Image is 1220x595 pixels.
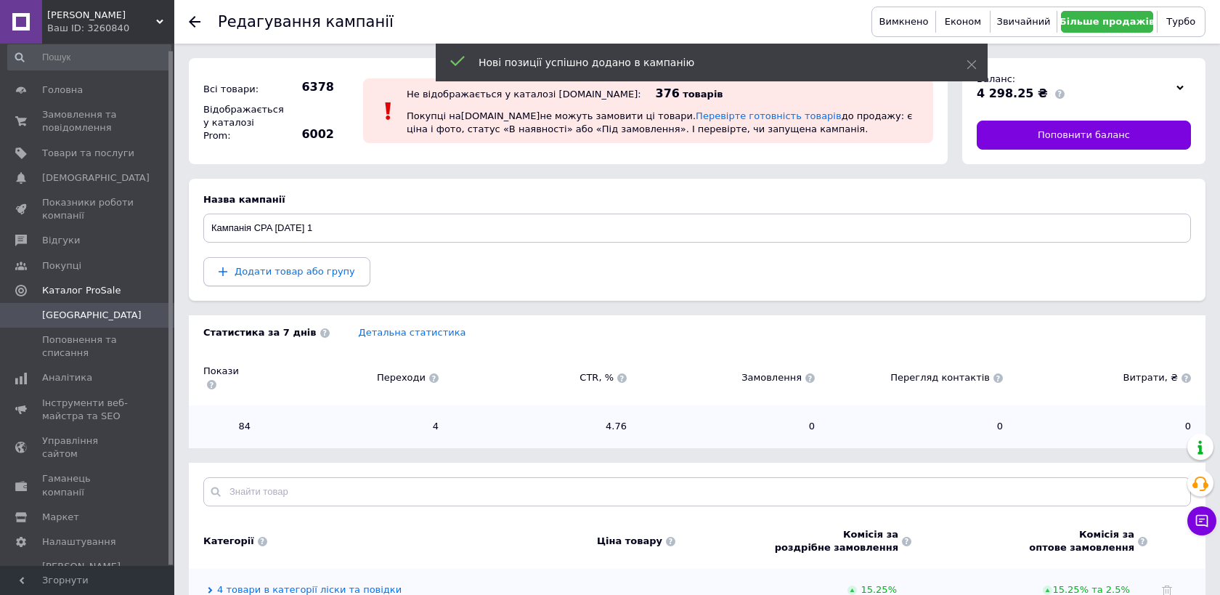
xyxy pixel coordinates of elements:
[1061,11,1152,33] button: Більше продажів
[42,371,92,384] span: Аналітика
[378,100,399,122] img: :exclamation:
[42,333,134,360] span: Поповнення та списання
[218,15,394,30] div: Редагування кампанії
[42,234,80,247] span: Відгуки
[453,371,627,384] span: CTR, %
[42,472,134,498] span: Гаманець компанії
[42,309,142,322] span: [GEOGRAPHIC_DATA]
[47,22,174,35] div: Ваш ID: 3260840
[1043,586,1052,595] img: arrow
[641,420,815,433] span: 0
[42,108,134,134] span: Замовлення та повідомлення
[42,147,134,160] span: Товари та послуги
[861,584,897,595] span: 15.25%
[997,16,1051,27] span: Звичайний
[42,535,116,549] span: Налаштування
[283,79,334,95] span: 6378
[203,194,285,205] span: Назва кампанії
[1038,129,1130,142] span: Поповнити баланс
[359,327,466,338] a: Детальна статистика
[696,110,842,121] a: Перевірте готовність товарів
[42,434,134,461] span: Управління сайтом
[1161,11,1201,33] button: Турбо
[1166,16,1195,27] span: Турбо
[203,477,1191,506] input: Знайти товар
[283,126,334,142] span: 6002
[203,420,251,433] span: 84
[940,11,986,33] button: Економ
[994,11,1054,33] button: Звичайний
[42,511,79,524] span: Маркет
[879,16,929,27] span: Вимкнено
[829,371,1003,384] span: Перегляд контактів
[200,100,280,147] div: Відображається у каталозі Prom:
[203,326,330,339] span: Статистика за 7 днів
[42,397,134,423] span: Інструменти веб-майстра та SEO
[775,528,898,554] span: Комісія за роздрібне замовлення
[1187,506,1216,535] button: Чат з покупцем
[977,86,1048,100] span: 4 298.25 ₴
[1060,16,1155,27] span: Більше продажів
[683,89,723,100] span: товарів
[265,371,439,384] span: Переходи
[945,16,981,27] span: Економ
[1017,371,1191,384] span: Витрати, ₴
[42,259,81,272] span: Покупці
[42,171,150,185] span: [DEMOGRAPHIC_DATA]
[479,55,930,70] div: Нові позиції успішно додано в кампанію
[42,284,121,297] span: Каталог ProSale
[977,73,1015,84] span: Баланс:
[453,420,627,433] span: 4.76
[656,86,680,100] span: 376
[42,84,83,97] span: Головна
[1029,528,1134,554] span: Комісія за оптове замовлення
[265,420,439,433] span: 4
[847,586,857,595] img: arrow
[597,535,662,548] span: Ціна товару
[203,365,251,391] span: Покази
[829,420,1003,433] span: 0
[876,11,932,33] button: Вимкнено
[189,16,200,28] div: Повернутися назад
[203,257,370,286] button: Додати товар або групу
[407,110,912,134] span: Покупці на [DOMAIN_NAME] не можуть замовити ці товари. до продажу: є ціна і фото, статус «В наявн...
[42,196,134,222] span: Показники роботи компанії
[203,535,254,548] span: Категорії
[200,79,280,100] div: Всі товари:
[47,9,156,22] span: Світ Приманки
[641,371,815,384] span: Замовлення
[1043,584,1133,595] span: 15.25% та 2.5%
[235,266,355,277] span: Додати товар або групу
[1017,420,1191,433] span: 0
[977,121,1191,150] a: Поповнити баланс
[7,44,171,70] input: Пошук
[407,89,641,100] div: Не відображається у каталозі [DOMAIN_NAME]:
